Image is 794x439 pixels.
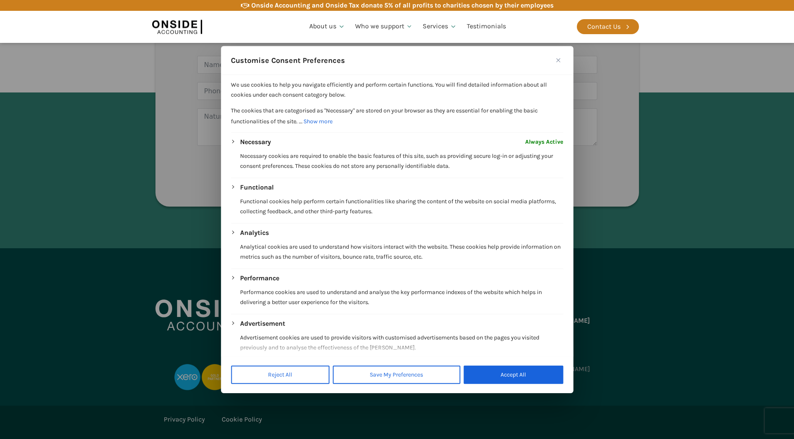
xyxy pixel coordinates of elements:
div: Contact Us [587,21,621,32]
button: Necessary [240,137,271,147]
p: We use cookies to help you navigate efficiently and perform certain functions. You will find deta... [231,80,563,100]
p: Necessary cookies are required to enable the basic features of this site, such as providing secur... [240,151,563,171]
img: Close [556,58,560,62]
a: Services [418,12,462,41]
img: Onside Accounting [152,17,202,36]
p: The cookies that are categorised as "Necessary" are stored on your browser as they are essential ... [231,106,563,127]
button: Save My Preferences [333,365,460,384]
button: Show more [303,116,333,127]
span: Always Active [525,137,563,147]
button: Advertisement [240,319,285,329]
button: Close [553,55,563,65]
a: Contact Us [577,19,639,34]
a: Testimonials [462,12,511,41]
button: Analytics [240,228,269,238]
a: Who we support [350,12,418,41]
button: Functional [240,182,274,192]
button: Reject All [231,365,329,384]
p: Advertisement cookies are used to provide visitors with customised advertisements based on the pa... [240,333,563,353]
div: Customise Consent Preferences [221,46,573,393]
span: Customise Consent Preferences [231,55,345,65]
a: About us [304,12,350,41]
button: Accept All [463,365,563,384]
p: Functional cookies help perform certain functionalities like sharing the content of the website o... [240,197,563,217]
p: Performance cookies are used to understand and analyse the key performance indexes of the website... [240,287,563,307]
button: Performance [240,273,279,283]
p: Analytical cookies are used to understand how visitors interact with the website. These cookies h... [240,242,563,262]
